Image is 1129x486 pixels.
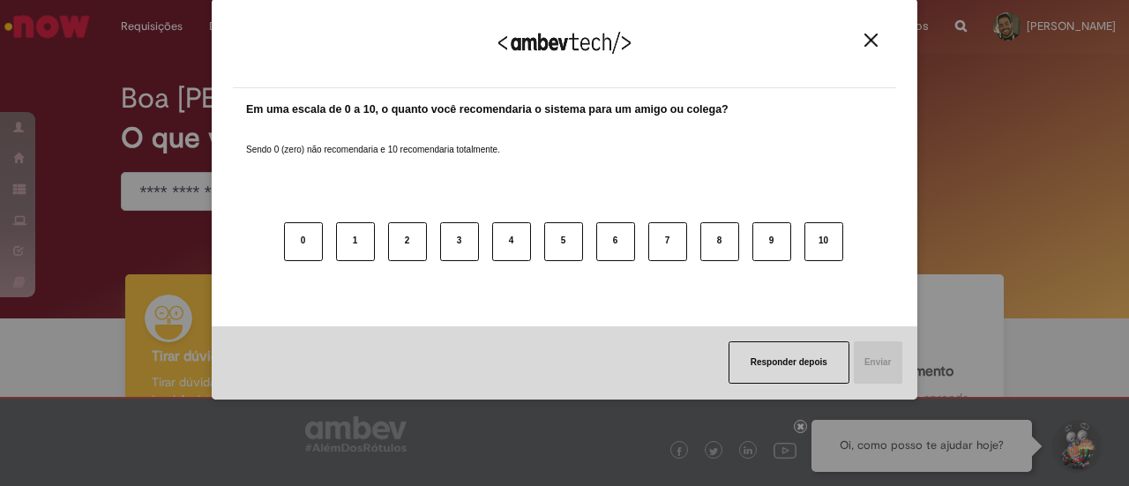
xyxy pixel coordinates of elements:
button: 6 [596,222,635,261]
button: 8 [700,222,739,261]
button: 3 [440,222,479,261]
label: Sendo 0 (zero) não recomendaria e 10 recomendaria totalmente. [246,123,500,156]
button: 9 [752,222,791,261]
button: 4 [492,222,531,261]
button: Responder depois [729,341,849,384]
img: Close [864,34,878,47]
img: Logo Ambevtech [498,32,631,54]
button: 10 [804,222,843,261]
button: 7 [648,222,687,261]
button: 0 [284,222,323,261]
button: 1 [336,222,375,261]
label: Em uma escala de 0 a 10, o quanto você recomendaria o sistema para um amigo ou colega? [246,101,729,118]
button: 2 [388,222,427,261]
button: Close [859,33,883,48]
button: 5 [544,222,583,261]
